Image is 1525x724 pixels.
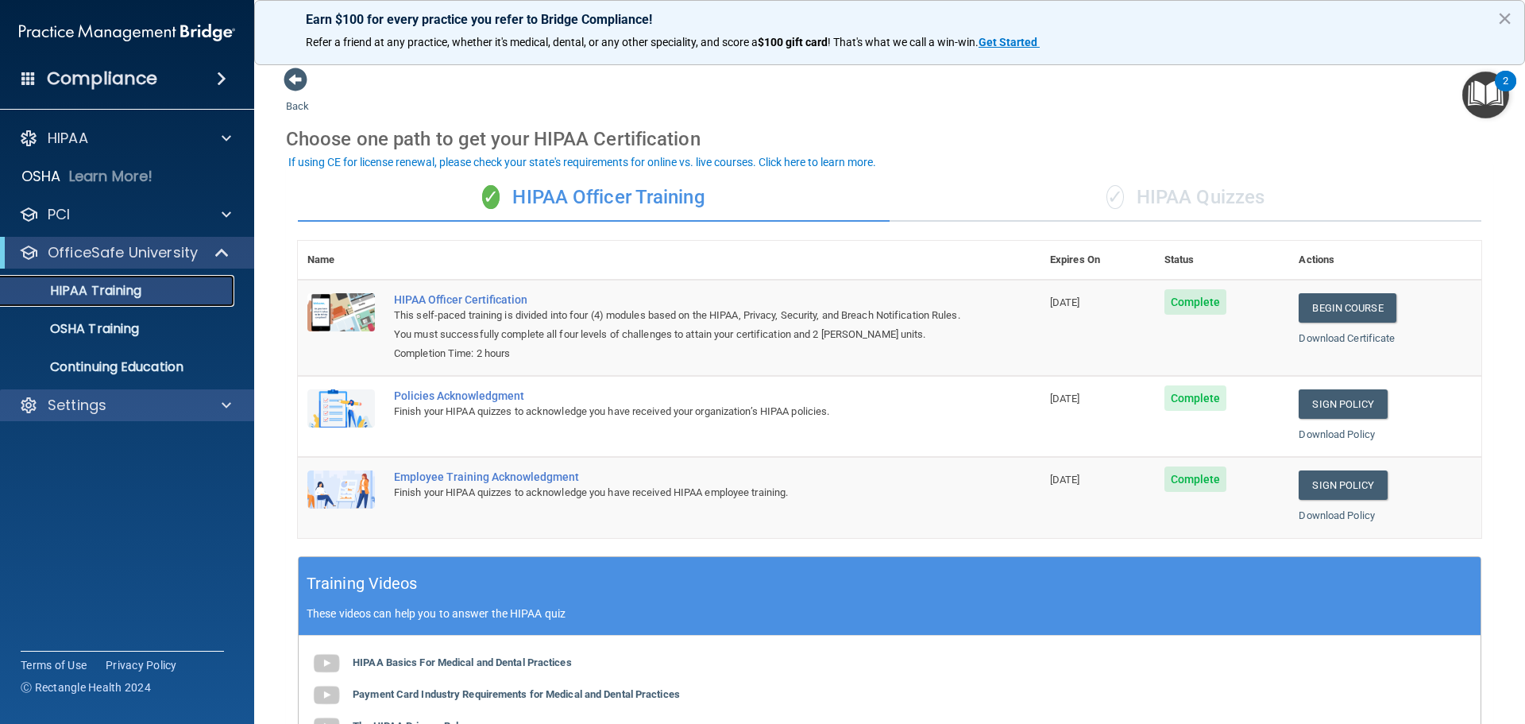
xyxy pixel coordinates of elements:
[21,679,151,695] span: Ⓒ Rectangle Health 2024
[394,344,961,363] div: Completion Time: 2 hours
[286,81,309,112] a: Back
[307,570,418,598] h5: Training Videos
[1299,332,1395,344] a: Download Certificate
[19,205,231,224] a: PCI
[1497,6,1512,31] button: Close
[48,205,70,224] p: PCI
[106,657,177,673] a: Privacy Policy
[311,679,342,711] img: gray_youtube_icon.38fcd6cc.png
[306,12,1473,27] p: Earn $100 for every practice you refer to Bridge Compliance!
[10,359,227,375] p: Continuing Education
[286,116,1493,162] div: Choose one path to get your HIPAA Certification
[353,688,680,700] b: Payment Card Industry Requirements for Medical and Dental Practices
[286,154,878,170] button: If using CE for license renewal, please check your state's requirements for online vs. live cours...
[10,283,141,299] p: HIPAA Training
[979,36,1040,48] a: Get Started
[1299,389,1387,419] a: Sign Policy
[1050,393,1080,405] span: [DATE]
[311,648,342,679] img: gray_youtube_icon.38fcd6cc.png
[1155,241,1290,280] th: Status
[48,396,106,415] p: Settings
[979,36,1037,48] strong: Get Started
[394,293,961,306] a: HIPAA Officer Certification
[1289,241,1481,280] th: Actions
[306,36,758,48] span: Refer a friend at any practice, whether it's medical, dental, or any other speciality, and score a
[1050,296,1080,308] span: [DATE]
[394,483,961,502] div: Finish your HIPAA quizzes to acknowledge you have received HIPAA employee training.
[394,402,961,421] div: Finish your HIPAA quizzes to acknowledge you have received your organization’s HIPAA policies.
[19,17,235,48] img: PMB logo
[394,470,961,483] div: Employee Training Acknowledgment
[307,607,1473,620] p: These videos can help you to answer the HIPAA quiz
[828,36,979,48] span: ! That's what we call a win-win.
[298,241,384,280] th: Name
[48,243,198,262] p: OfficeSafe University
[1299,470,1387,500] a: Sign Policy
[298,174,890,222] div: HIPAA Officer Training
[10,321,139,337] p: OSHA Training
[21,657,87,673] a: Terms of Use
[1462,72,1509,118] button: Open Resource Center, 2 new notifications
[21,167,61,186] p: OSHA
[1106,185,1124,209] span: ✓
[47,68,157,90] h4: Compliance
[1164,385,1227,411] span: Complete
[19,129,231,148] a: HIPAA
[1299,509,1375,521] a: Download Policy
[394,389,961,402] div: Policies Acknowledgment
[69,167,153,186] p: Learn More!
[1299,293,1396,323] a: Begin Course
[19,396,231,415] a: Settings
[482,185,500,209] span: ✓
[353,656,572,668] b: HIPAA Basics For Medical and Dental Practices
[48,129,88,148] p: HIPAA
[288,157,876,168] div: If using CE for license renewal, please check your state's requirements for online vs. live cours...
[1040,241,1155,280] th: Expires On
[1050,474,1080,486] span: [DATE]
[890,174,1481,222] div: HIPAA Quizzes
[1503,81,1508,102] div: 2
[19,243,230,262] a: OfficeSafe University
[1164,467,1227,492] span: Complete
[394,306,961,344] div: This self-paced training is divided into four (4) modules based on the HIPAA, Privacy, Security, ...
[1299,428,1375,440] a: Download Policy
[1164,289,1227,315] span: Complete
[758,36,828,48] strong: $100 gift card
